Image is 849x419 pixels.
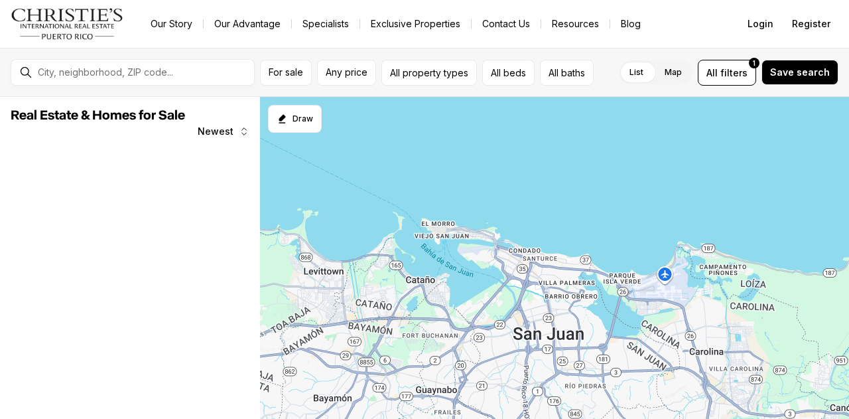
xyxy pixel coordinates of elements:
[326,67,367,78] span: Any price
[204,15,291,33] a: Our Advantage
[770,67,830,78] span: Save search
[268,105,322,133] button: Start drawing
[706,66,718,80] span: All
[269,67,303,78] span: For sale
[753,58,755,68] span: 1
[720,66,748,80] span: filters
[11,109,185,122] span: Real Estate & Homes for Sale
[360,15,471,33] a: Exclusive Properties
[541,15,610,33] a: Resources
[698,60,756,86] button: Allfilters1
[792,19,830,29] span: Register
[610,15,651,33] a: Blog
[748,19,773,29] span: Login
[482,60,535,86] button: All beds
[654,60,692,84] label: Map
[190,118,257,145] button: Newest
[198,126,233,137] span: Newest
[540,60,594,86] button: All baths
[317,60,376,86] button: Any price
[472,15,541,33] button: Contact Us
[260,60,312,86] button: For sale
[784,11,838,37] button: Register
[761,60,838,85] button: Save search
[292,15,359,33] a: Specialists
[140,15,203,33] a: Our Story
[381,60,477,86] button: All property types
[11,8,124,40] img: logo
[619,60,654,84] label: List
[740,11,781,37] button: Login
